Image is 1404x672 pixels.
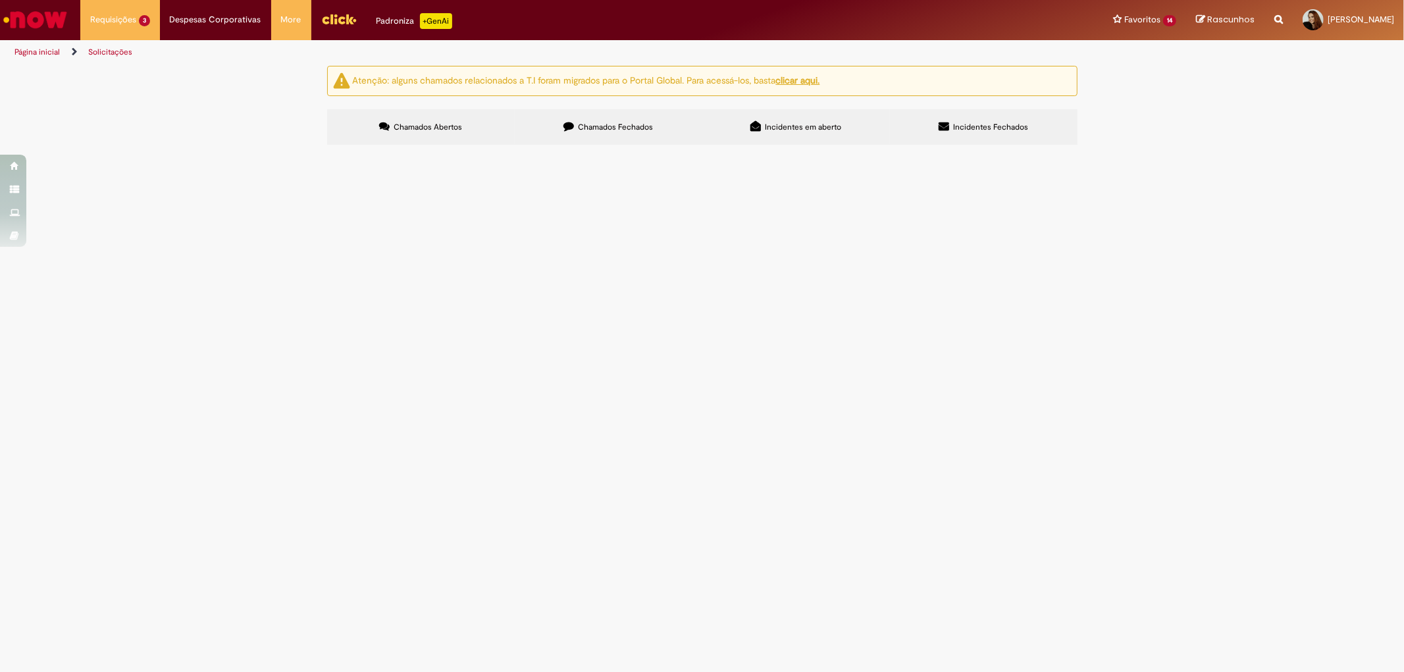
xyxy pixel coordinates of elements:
span: 14 [1163,15,1176,26]
a: Página inicial [14,47,60,57]
a: clicar aqui. [776,74,820,86]
span: More [281,13,301,26]
img: ServiceNow [1,7,69,33]
div: Padroniza [377,13,452,29]
ng-bind-html: Atenção: alguns chamados relacionados a T.I foram migrados para o Portal Global. Para acessá-los,... [353,74,820,86]
span: [PERSON_NAME] [1328,14,1394,25]
span: Requisições [90,13,136,26]
span: 3 [139,15,150,26]
img: click_logo_yellow_360x200.png [321,9,357,29]
span: Incidentes Fechados [953,122,1028,132]
p: +GenAi [420,13,452,29]
span: Rascunhos [1207,13,1255,26]
ul: Trilhas de página [10,40,926,65]
span: Despesas Corporativas [170,13,261,26]
span: Favoritos [1124,13,1160,26]
a: Solicitações [88,47,132,57]
span: Chamados Abertos [394,122,462,132]
span: Incidentes em aberto [765,122,841,132]
span: Chamados Fechados [578,122,653,132]
a: Rascunhos [1196,14,1255,26]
